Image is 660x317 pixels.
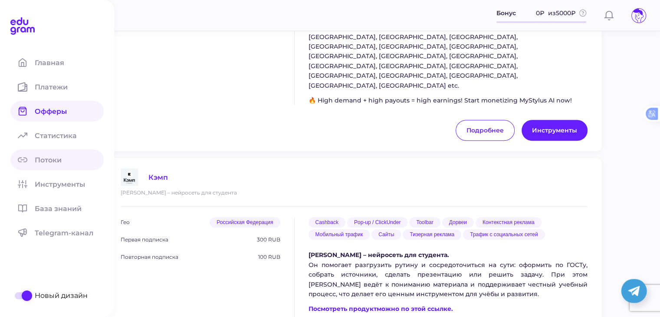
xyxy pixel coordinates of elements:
a: Потоки [10,149,104,170]
p: 🔥 High demand + high payouts = high earnings! Start monetizing MyStylus AI now! [309,96,588,105]
span: База знаний [35,205,92,213]
span: Бонус [496,8,516,18]
button: Cashback [309,217,345,228]
button: Дорвеи [442,217,474,228]
span: Инструменты [532,126,577,134]
button: Мобильный трафик [309,229,370,240]
span: Кэмп [148,173,168,182]
a: База знаний [10,198,104,219]
a: Telegram-канал [10,222,104,243]
button: Тизерная реклама [403,229,461,240]
a: Подробнее [456,120,515,141]
button: Трафик с социальных сетей [463,229,545,240]
span: Telegram-канал [35,229,104,237]
a: Платежи [10,76,104,97]
button: Контекстная реклама [476,217,542,228]
button: Сайты [371,229,401,240]
span: Потоки [35,156,72,164]
p: 🌎 Worldwide GEOs: [GEOGRAPHIC_DATA], [GEOGRAPHIC_DATA], [GEOGRAPHIC_DATA], [GEOGRAPHIC_DATA], [GE... [309,3,588,91]
a: Офферы [10,101,104,122]
div: Первая подписка [121,228,174,245]
div: Гео [121,217,135,228]
button: Toolbar [409,217,440,228]
span: Офферы [35,107,77,116]
span: Платежи [35,83,78,91]
a: Кэмп [121,168,168,186]
button: Российская Федерация [210,217,280,228]
div: 100 RUB [258,245,280,262]
div: [PERSON_NAME] – нейросеть для студента [121,189,588,196]
span: 0 ₽ из 5000 ₽ [536,8,576,18]
span: Посмотреть продукт [309,305,377,313]
span: Инструменты [35,180,95,188]
div: 300 RUB [257,228,280,245]
span: Он помогает разгрузить рутину и сосредоточиться на сути: оформить по ГОСТу, собрать источники, сд... [309,261,588,298]
a: Статистика [10,125,104,146]
img: [Logo] Кэмп [121,168,138,186]
span: Новый дизайн [35,291,88,300]
span: Подробнее [466,126,504,134]
div: Повторная подписка [121,245,184,262]
a: Посмотреть продуктможно по этой ссылке. [309,305,453,313]
strong: . [309,251,449,259]
span: Статистика [35,132,87,140]
a: Инструменты [522,120,588,141]
a: Инструменты [10,174,104,195]
button: Pop-up / ClickUnder [347,217,407,228]
span: Главная [35,59,75,67]
span: [PERSON_NAME] – нейросеть для студента [309,251,447,259]
p: . [309,250,588,299]
a: Главная [10,52,104,73]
